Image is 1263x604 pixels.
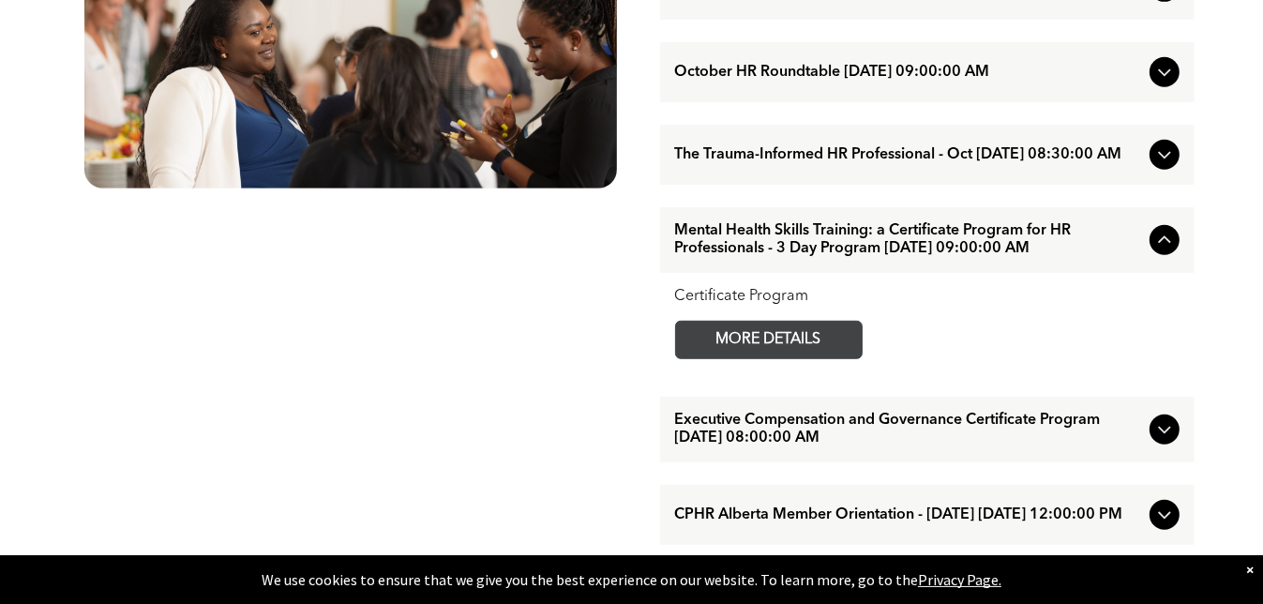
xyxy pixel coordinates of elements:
div: Certificate Program [675,288,1180,306]
span: Mental Health Skills Training: a Certificate Program for HR Professionals - 3 Day Program [DATE] ... [675,222,1142,258]
span: MORE DETAILS [695,322,843,358]
span: October HR Roundtable [DATE] 09:00:00 AM [675,64,1142,82]
span: CPHR Alberta Member Orientation - [DATE] [DATE] 12:00:00 PM [675,506,1142,524]
span: The Trauma-Informed HR Professional - Oct [DATE] 08:30:00 AM [675,146,1142,164]
a: MORE DETAILS [675,321,863,359]
a: Privacy Page. [918,570,1001,589]
span: Executive Compensation and Governance Certificate Program [DATE] 08:00:00 AM [675,412,1142,447]
div: Dismiss notification [1246,560,1254,579]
